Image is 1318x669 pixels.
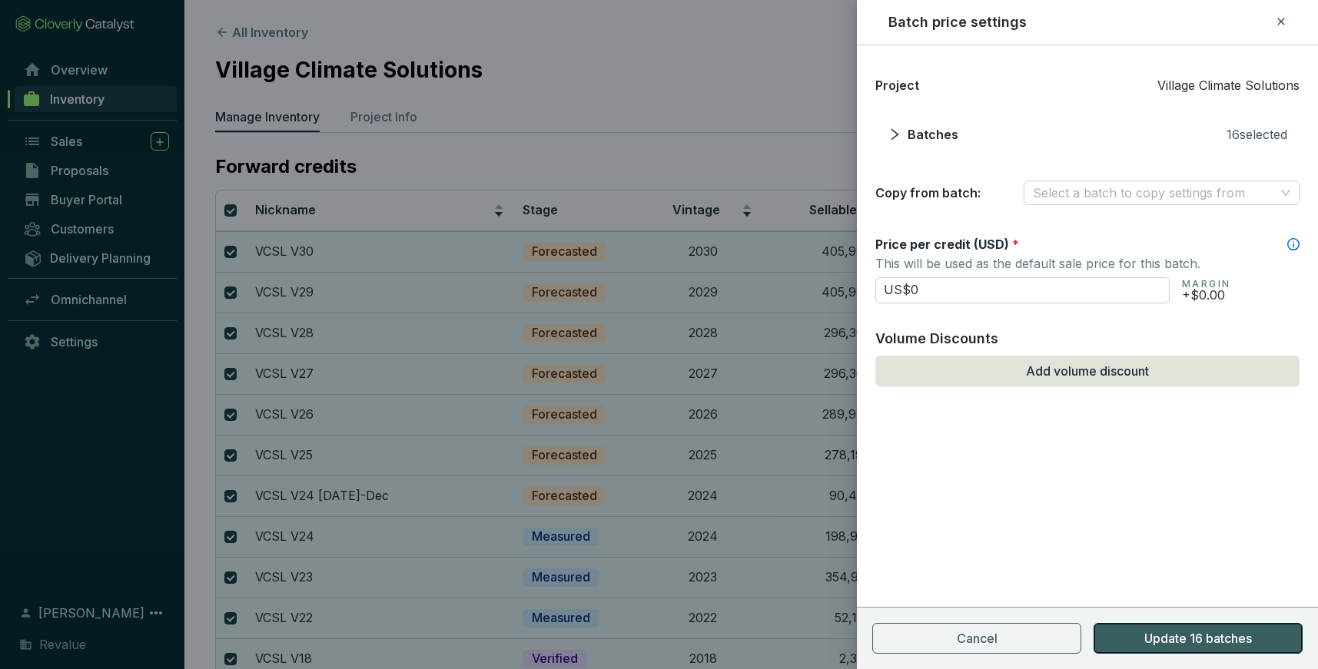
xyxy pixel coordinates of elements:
span: Update 16 batches [1144,629,1252,647]
button: Cancel [872,623,1081,654]
h2: Batch price settings [888,12,1027,32]
span: 16 selected [1227,125,1287,144]
p: +$0.00 [1182,290,1230,300]
button: Update 16 batches [1094,623,1303,654]
span: right [888,128,901,141]
span: Project [875,76,919,94]
span: Batches [908,125,958,144]
p: This will be used as the default sale price for this batch. [875,253,1300,274]
span: Add volume discount [1026,362,1149,380]
p: Copy from batch: [875,184,981,202]
button: rightBatches16selected [875,119,1300,150]
p: MARGIN [1182,278,1230,290]
span: Price per credit (USD) [875,237,1009,252]
span: Village Climate Solutions [1157,76,1300,94]
button: Add volume discount [875,356,1300,386]
span: Cancel [957,629,998,647]
h3: Volume Discounts [875,328,1300,349]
